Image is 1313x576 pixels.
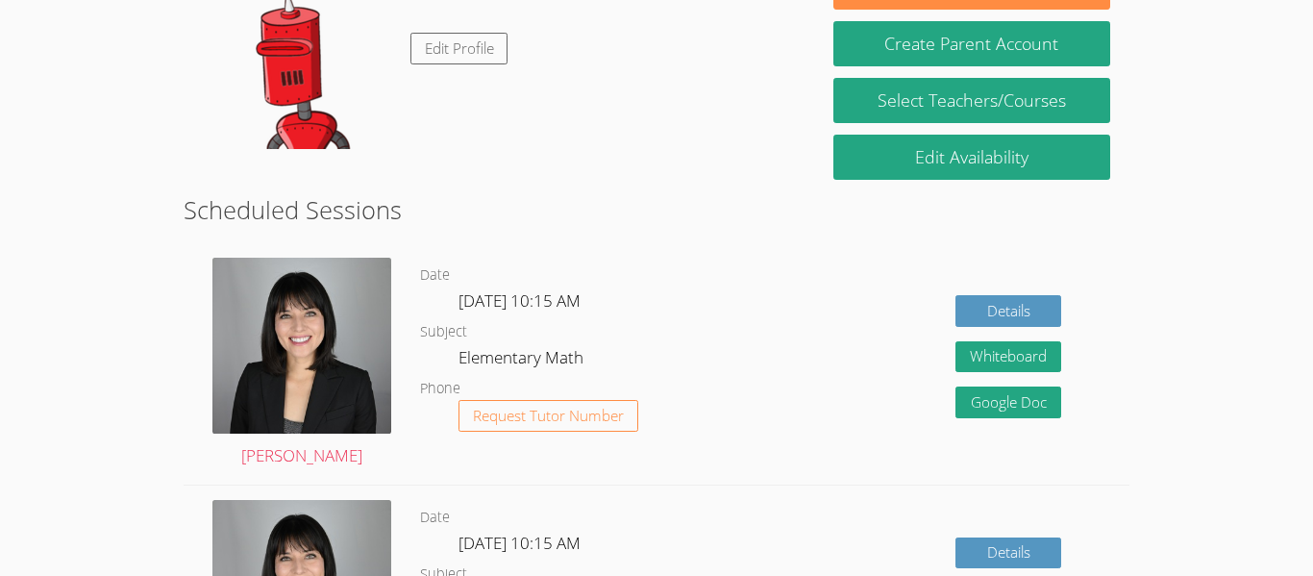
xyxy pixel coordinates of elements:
[955,538,1061,569] a: Details
[420,377,460,401] dt: Phone
[833,78,1110,123] a: Select Teachers/Courses
[410,33,508,64] a: Edit Profile
[458,289,581,312] span: [DATE] 10:15 AM
[955,387,1061,418] a: Google Doc
[458,532,581,554] span: [DATE] 10:15 AM
[458,344,587,377] dd: Elementary Math
[955,295,1061,327] a: Details
[833,21,1110,66] button: Create Parent Account
[212,258,391,470] a: [PERSON_NAME]
[184,191,1129,228] h2: Scheduled Sessions
[420,263,450,288] dt: Date
[833,135,1110,180] a: Edit Availability
[420,320,467,344] dt: Subject
[212,258,391,434] img: DSC_1773.jpeg
[473,409,624,423] span: Request Tutor Number
[458,400,638,432] button: Request Tutor Number
[420,506,450,530] dt: Date
[955,341,1061,373] button: Whiteboard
